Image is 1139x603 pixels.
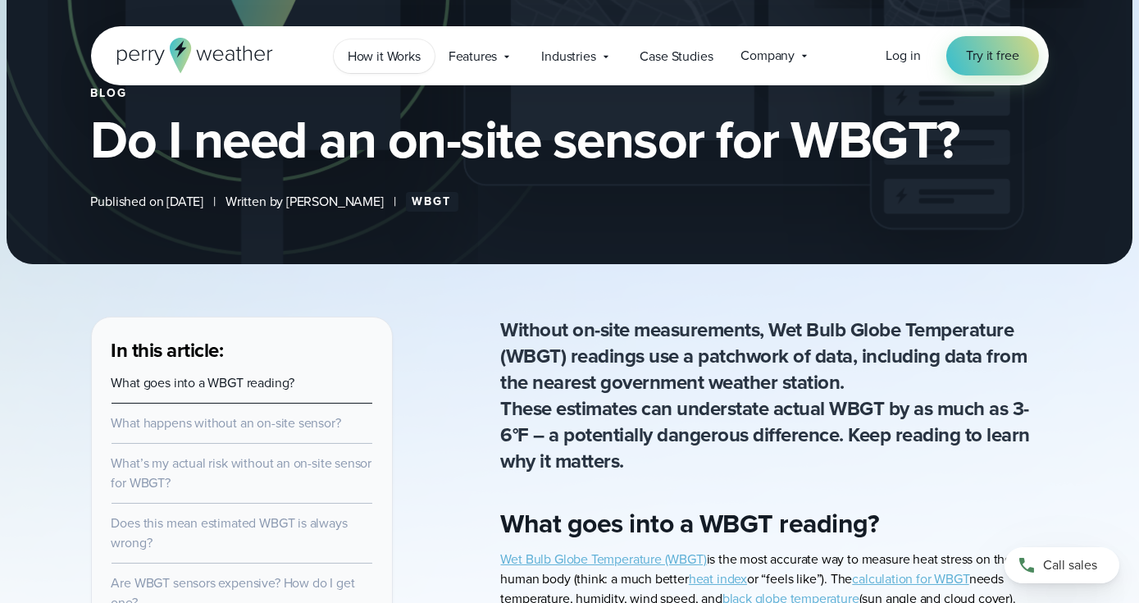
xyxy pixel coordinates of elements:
a: Call sales [1005,547,1119,583]
a: Try it free [946,36,1038,75]
h1: Do I need an on-site sensor for WBGT? [91,113,960,166]
span: Case Studies [640,47,713,66]
a: Does this mean estimated WBGT is always wrong? [112,514,348,552]
div: Blog [91,87,1049,100]
a: calculation for WBGT [852,569,968,588]
a: Case Studies [626,39,727,73]
h3: In this article: [112,337,372,363]
span: Written by [PERSON_NAME] [226,192,384,212]
span: How it Works [348,47,421,66]
a: heat index [689,569,747,588]
a: What goes into a WBGT reading? [112,373,295,392]
strong: What goes into a WBGT reading? [501,504,880,543]
span: Industries [541,47,595,66]
a: Log in [886,46,921,66]
a: How it Works [334,39,435,73]
span: Published on [DATE] [91,192,204,212]
span: | [394,192,396,212]
span: Log in [886,46,921,65]
span: Features [449,47,498,66]
a: What happens without an on-site sensor? [112,413,341,432]
a: Wet Bulb Globe Temperature (WBGT) [501,550,707,569]
span: | [213,192,216,212]
span: Company [740,46,795,66]
p: Without on-site measurements, Wet Bulb Globe Temperature (WBGT) readings use a patchwork of data,... [501,317,1049,474]
span: Try it free [966,46,1018,66]
a: WBGT [406,192,458,212]
a: What’s my actual risk without an on-site sensor for WBGT? [112,454,372,492]
span: Call sales [1043,555,1097,575]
